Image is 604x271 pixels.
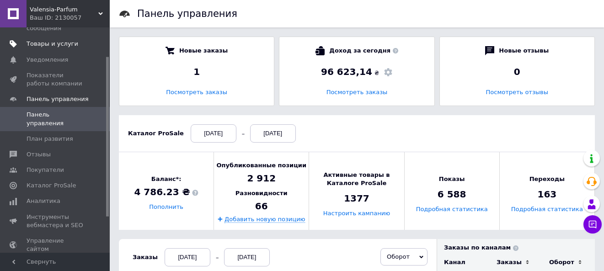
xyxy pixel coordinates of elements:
span: Разновидности [235,189,288,197]
span: Покупатели [27,166,64,174]
span: Панель управления [27,95,89,103]
span: Опубликованные позиции [217,161,306,170]
span: Показы [439,175,465,183]
a: Посмотреть заказы [166,89,227,96]
span: Оборот [387,253,410,260]
span: Управление сайтом [27,237,85,253]
div: 0 [449,65,585,78]
span: 66 [255,200,268,213]
span: Инструменты вебмастера и SEO [27,213,85,229]
a: Подробная статистика [511,206,583,213]
span: 163 [537,188,556,201]
span: 4 786.23 ₴ [134,186,198,199]
div: Заказы [497,258,522,266]
div: [DATE] [165,248,210,266]
div: Заказы [133,253,158,261]
span: 96 623,14 [321,66,372,77]
div: Каталог ProSale [128,129,184,138]
div: Ваш ID: 2130057 [30,14,110,22]
span: План развития [27,135,73,143]
span: Панель управления [27,111,85,127]
span: 1377 [344,192,369,205]
div: [DATE] [191,124,236,143]
span: Новые заказы [179,46,228,55]
a: Настроить кампанию [323,210,390,217]
span: Новые отзывы [499,46,549,55]
a: Посмотреть отзывы [486,89,548,96]
div: 1 [128,65,265,78]
span: Переходы [529,175,565,183]
span: Товары и услуги [27,40,78,48]
div: [DATE] [224,248,270,266]
div: Заказы по каналам [444,244,595,252]
span: 2 912 [247,172,276,185]
a: Посмотреть заказы [326,89,388,96]
span: Уведомления [27,56,68,64]
span: Аналитика [27,197,60,205]
a: Пополнить [149,204,183,211]
a: Подробная статистика [416,206,488,213]
span: Показатели работы компании [27,71,85,88]
span: ₴ [374,69,379,77]
span: Активные товары в Каталоге ProSale [309,171,404,187]
span: Каталог ProSale [27,181,76,190]
span: Valensia-Parfum [30,5,98,14]
a: Добавить новую позицию [224,215,305,223]
span: 6 588 [438,188,466,201]
h1: Панель управления [137,8,237,19]
div: Оборот [549,258,574,266]
span: Доход за сегодня [329,46,398,55]
span: Отзывы [27,150,51,159]
div: [DATE] [250,124,296,143]
span: Баланс*: [134,175,198,183]
button: Чат с покупателем [583,215,602,234]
